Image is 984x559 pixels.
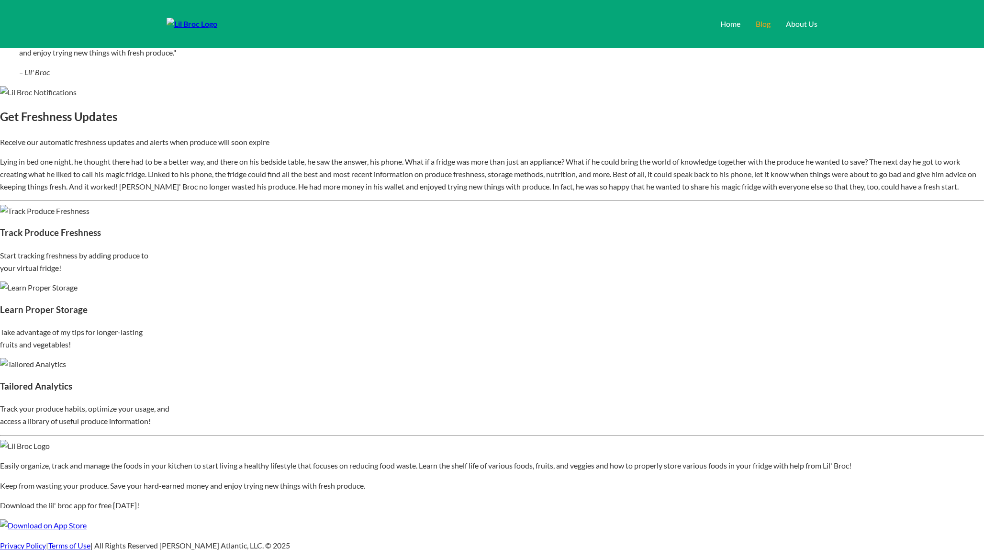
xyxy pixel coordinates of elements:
a: Terms of Use [48,541,90,550]
cite: – Lil' Broc [19,67,50,77]
a: Blog [756,19,771,28]
a: Home [720,19,740,28]
img: Lil Broc Logo [167,18,217,30]
a: About Us [786,19,817,28]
